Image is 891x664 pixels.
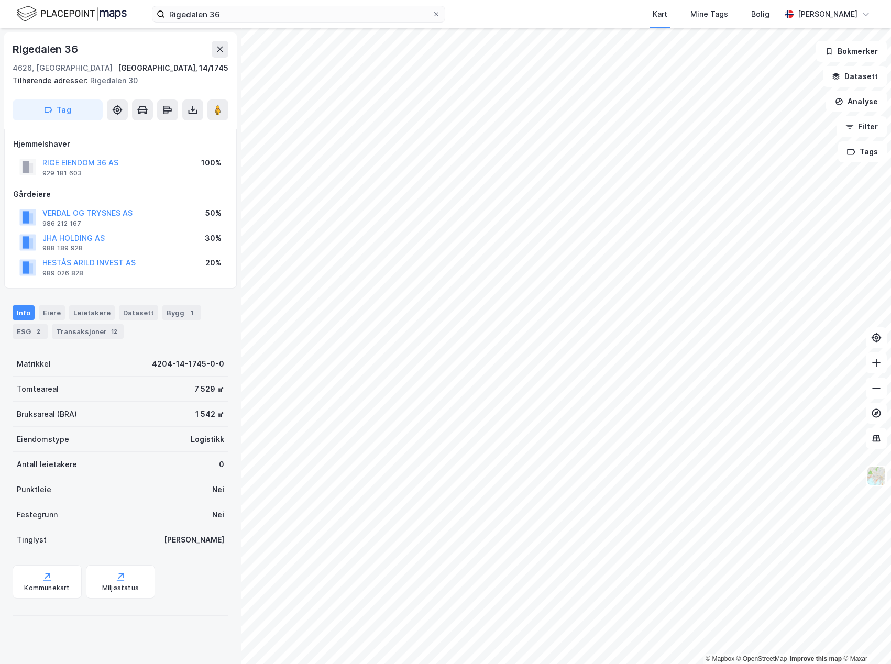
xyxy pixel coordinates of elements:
[839,614,891,664] div: Kontrollprogram for chat
[690,8,728,20] div: Mine Tags
[13,324,48,339] div: ESG
[33,326,43,337] div: 2
[17,358,51,370] div: Matrikkel
[119,305,158,320] div: Datasett
[24,584,70,592] div: Kommunekart
[205,232,222,245] div: 30%
[194,383,224,395] div: 7 529 ㎡
[42,244,83,252] div: 988 189 928
[653,8,667,20] div: Kart
[736,655,787,662] a: OpenStreetMap
[17,408,77,420] div: Bruksareal (BRA)
[13,99,103,120] button: Tag
[205,257,222,269] div: 20%
[823,66,887,87] button: Datasett
[790,655,842,662] a: Improve this map
[191,433,224,446] div: Logistikk
[13,41,80,58] div: Rigedalen 36
[826,91,887,112] button: Analyse
[219,458,224,471] div: 0
[212,483,224,496] div: Nei
[165,6,432,22] input: Søk på adresse, matrikkel, gårdeiere, leietakere eller personer
[195,408,224,420] div: 1 542 ㎡
[13,138,228,150] div: Hjemmelshaver
[212,508,224,521] div: Nei
[17,383,59,395] div: Tomteareal
[17,534,47,546] div: Tinglyst
[17,458,77,471] div: Antall leietakere
[17,433,69,446] div: Eiendomstype
[17,508,58,521] div: Festegrunn
[13,188,228,201] div: Gårdeiere
[42,169,82,178] div: 929 181 603
[205,207,222,219] div: 50%
[118,62,228,74] div: [GEOGRAPHIC_DATA], 14/1745
[866,466,886,486] img: Z
[13,74,220,87] div: Rigedalen 30
[39,305,65,320] div: Eiere
[751,8,769,20] div: Bolig
[839,614,891,664] iframe: Chat Widget
[164,534,224,546] div: [PERSON_NAME]
[13,76,90,85] span: Tilhørende adresser:
[109,326,119,337] div: 12
[42,219,81,228] div: 986 212 167
[69,305,115,320] div: Leietakere
[17,5,127,23] img: logo.f888ab2527a4732fd821a326f86c7f29.svg
[816,41,887,62] button: Bokmerker
[42,269,83,278] div: 989 026 828
[13,305,35,320] div: Info
[152,358,224,370] div: 4204-14-1745-0-0
[52,324,124,339] div: Transaksjoner
[186,307,197,318] div: 1
[201,157,222,169] div: 100%
[13,62,113,74] div: 4626, [GEOGRAPHIC_DATA]
[706,655,734,662] a: Mapbox
[798,8,857,20] div: [PERSON_NAME]
[838,141,887,162] button: Tags
[102,584,139,592] div: Miljøstatus
[837,116,887,137] button: Filter
[162,305,201,320] div: Bygg
[17,483,51,496] div: Punktleie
